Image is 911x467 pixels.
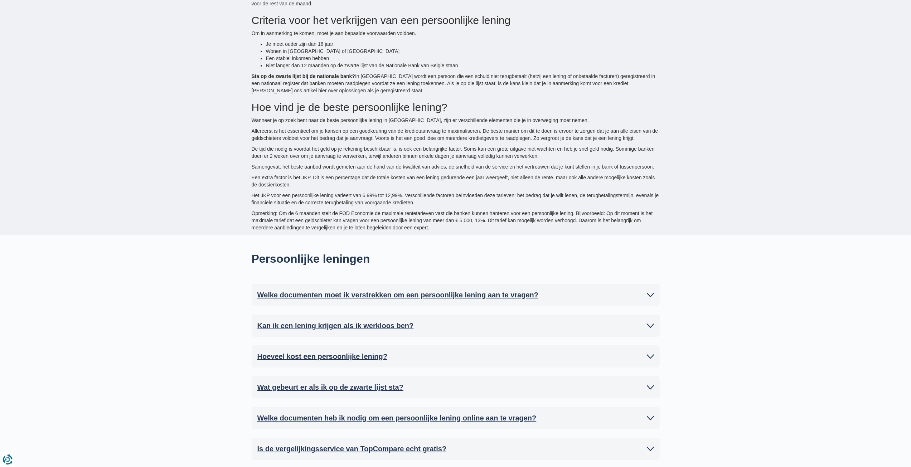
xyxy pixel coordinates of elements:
strong: Sta op de zwarte lijst bij de nationale bank? [252,73,355,79]
p: Een extra factor is het JKP. Dit is een percentage dat de totale kosten van een lening gedurende ... [252,174,660,188]
a: Welke documenten moet ik verstrekken om een persoonlijke lening aan te vragen? [257,290,654,300]
p: Om in aanmerking te komen, moet je aan bepaalde voorwaarden voldoen. [252,30,660,37]
h2: Criteria voor het verkrijgen van een persoonlijke lening [252,14,660,26]
li: Wonen in [GEOGRAPHIC_DATA] of [GEOGRAPHIC_DATA] [266,48,660,55]
h2: Welke documenten moet ik verstrekken om een persoonlijke lening aan te vragen? [257,290,538,300]
li: Een stabiel inkomen hebben [266,55,660,62]
h2: Kan ik een lening krijgen als ik werkloos ben? [257,320,414,331]
h2: Welke documenten heb ik nodig om een persoonlijke lening online aan te vragen? [257,413,537,423]
h2: Is de vergelijkingsservice van TopCompare echt gratis? [257,443,447,454]
h2: Hoe vind je de beste persoonlijke lening? [252,101,660,113]
a: Wat gebeurt er als ik op de zwarte lijst sta? [257,382,654,393]
p: In [GEOGRAPHIC_DATA] wordt een persoon die een schuld niet terugbetaalt (hetzij een lening of onb... [252,73,660,94]
h2: Hoeveel kost een persoonlijke lening? [257,351,387,362]
p: Allereerst is het essentieel om je kansen op een goedkeuring van de kredietaanvraag te maximalise... [252,127,660,142]
p: Opmerking: Om de 6 maanden stelt de FOD Economie de maximale rentetarieven vast die banken kunnen... [252,210,660,231]
li: Niet langer dan 12 maanden op de zwarte lijst van de Nationale Bank van België staan [266,62,660,69]
li: Je moet ouder zijn dan 18 jaar [266,40,660,48]
a: Welke documenten heb ik nodig om een persoonlijke lening online aan te vragen? [257,413,654,423]
a: Hoeveel kost een persoonlijke lening? [257,351,654,362]
p: Wanneer je op zoek bent naar de beste persoonlijke lening in [GEOGRAPHIC_DATA], zijn er verschill... [252,117,660,124]
h2: Wat gebeurt er als ik op de zwarte lijst sta? [257,382,403,393]
p: De tijd die nodig is voordat het geld op je rekening beschikbaar is, is ook een belangrijke facto... [252,145,660,160]
p: Het JKP voor een persoonlijke lening varieert van 6,99% tot 12,99%. Verschillende factoren beïnvl... [252,192,660,206]
a: Kan ik een lening krijgen als ik werkloos ben? [257,320,654,331]
h2: Persoonlijke leningen [252,252,520,266]
a: Is de vergelijkingsservice van TopCompare echt gratis? [257,443,654,454]
p: Samengevat, het beste aanbod wordt gemeten aan de hand van de kwaliteit van advies, de snelheid v... [252,163,660,170]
